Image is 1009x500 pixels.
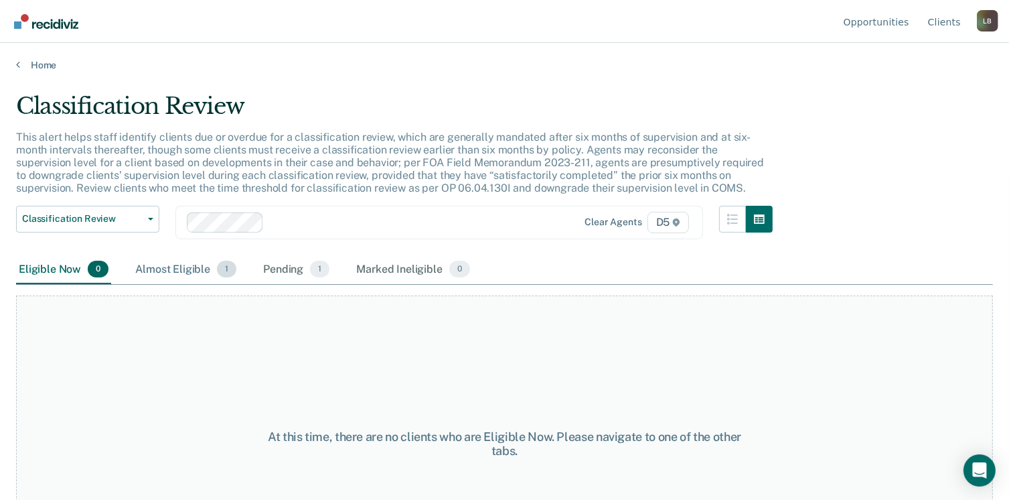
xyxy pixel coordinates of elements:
div: L B [977,10,998,32]
a: Home [16,59,993,71]
p: This alert helps staff identify clients due or overdue for a classification review, which are gen... [16,131,764,195]
div: Almost Eligible1 [133,255,239,285]
img: Recidiviz [14,14,78,29]
div: At this time, there are no clients who are Eligible Now. Please navigate to one of the other tabs. [260,430,749,458]
span: 1 [217,261,236,278]
span: D5 [647,212,690,233]
div: Marked Ineligible0 [354,255,473,285]
div: Eligible Now0 [16,255,111,285]
button: Classification Review [16,206,159,233]
span: 1 [310,261,329,278]
span: 0 [449,261,470,278]
div: Open Intercom Messenger [963,454,996,487]
span: Classification Review [22,213,143,225]
button: Profile dropdown button [977,10,998,32]
span: 0 [88,261,108,278]
div: Classification Review [16,92,773,131]
div: Clear agents [585,216,641,228]
div: Pending1 [260,255,332,285]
